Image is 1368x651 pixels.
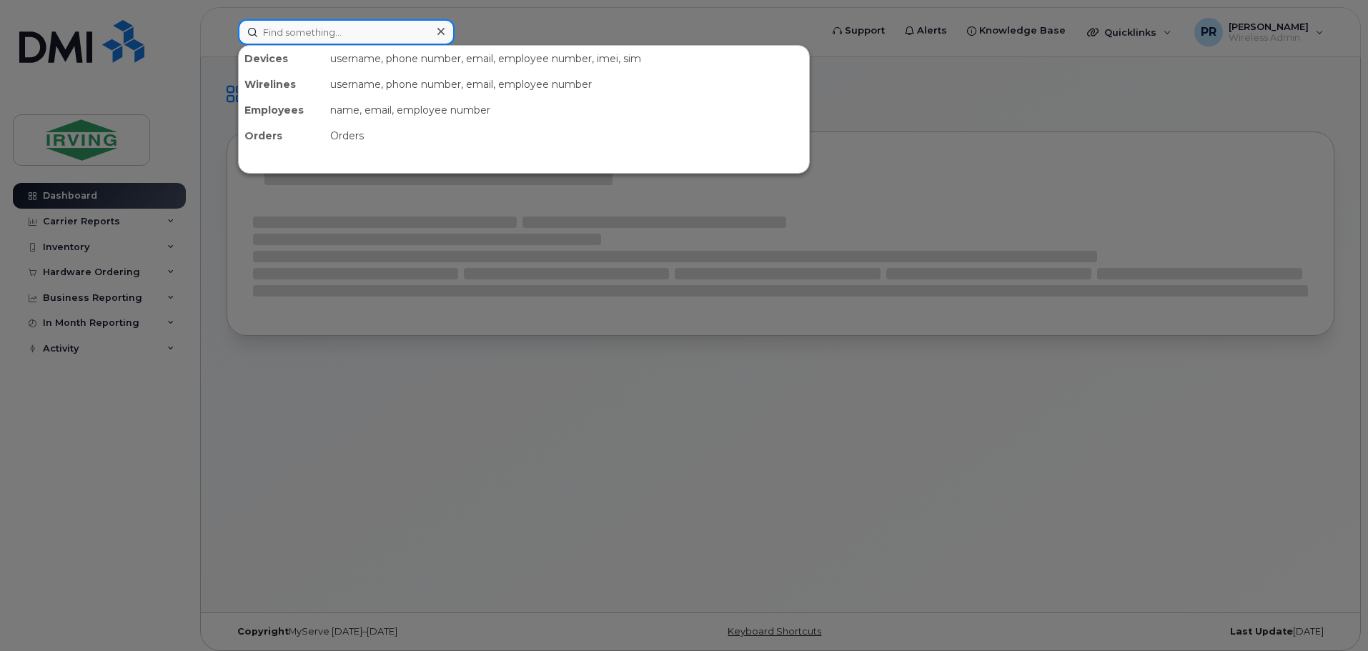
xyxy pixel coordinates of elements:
div: Orders [239,123,324,149]
div: Wirelines [239,71,324,97]
div: Employees [239,97,324,123]
div: Devices [239,46,324,71]
div: name, email, employee number [324,97,809,123]
div: username, phone number, email, employee number [324,71,809,97]
div: Orders [324,123,809,149]
div: username, phone number, email, employee number, imei, sim [324,46,809,71]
